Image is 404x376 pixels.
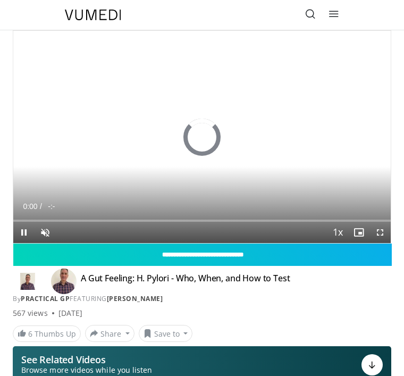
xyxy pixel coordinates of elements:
[48,202,55,211] span: -:-
[23,202,37,211] span: 0:00
[85,325,134,342] button: Share
[139,325,193,342] button: Save to
[13,220,391,222] div: Progress Bar
[13,222,35,243] button: Pause
[40,202,42,211] span: /
[28,329,32,339] span: 6
[13,294,391,304] div: By FEATURING
[369,222,391,243] button: Fullscreen
[327,222,348,243] button: Playback Rate
[107,294,163,303] a: [PERSON_NAME]
[51,269,77,294] img: Avatar
[81,273,290,290] h4: A Gut Feeling: H. Pylori - Who, When, and How to Test
[35,222,56,243] button: Unmute
[13,273,43,290] img: Practical GP
[65,10,121,20] img: VuMedi Logo
[21,294,70,303] a: Practical GP
[348,222,369,243] button: Enable picture-in-picture mode
[13,325,81,342] a: 6 Thumbs Up
[21,365,152,375] span: Browse more videos while you listen
[58,308,82,319] div: [DATE]
[13,308,48,319] span: 567 views
[13,31,391,243] video-js: Video Player
[21,354,152,365] p: See Related Videos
